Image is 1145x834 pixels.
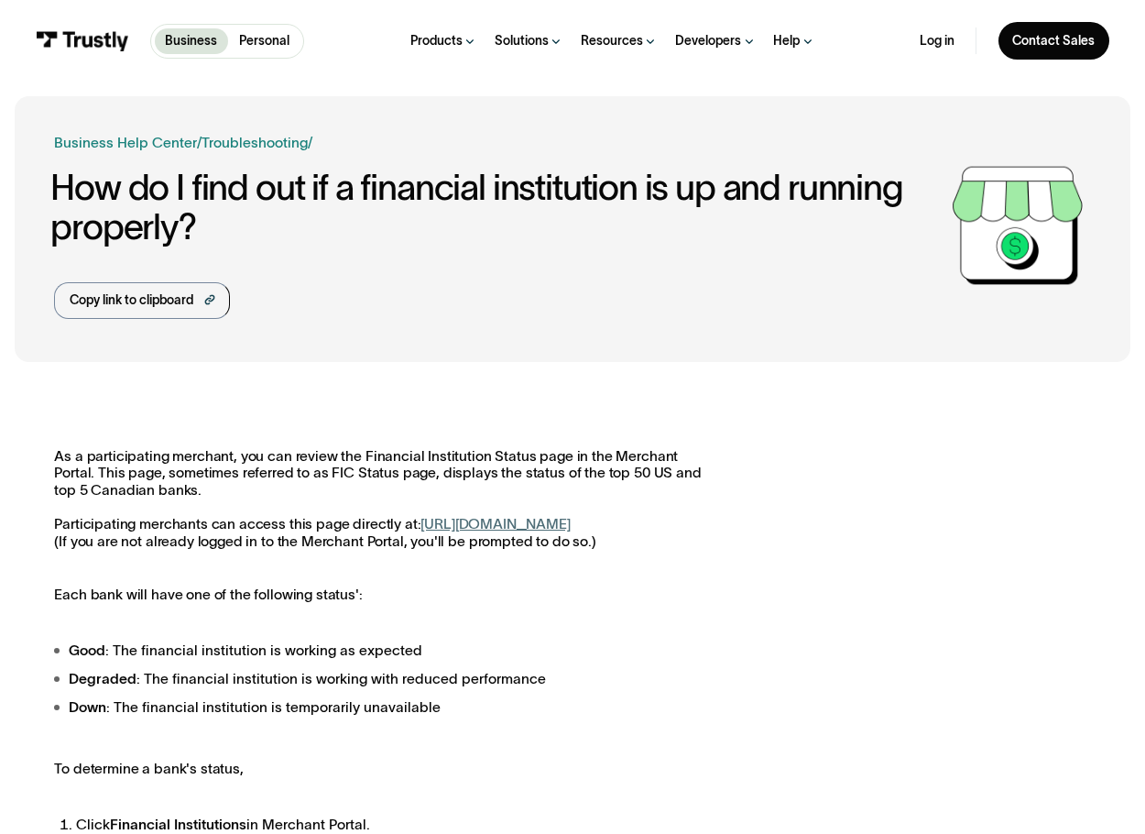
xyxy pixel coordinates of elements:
[410,33,463,49] div: Products
[54,448,721,551] p: As a participating merchant, you can review the Financial Institution Status page in the Merchant...
[920,33,954,49] a: Log in
[69,642,105,658] strong: Good
[110,817,246,832] strong: Financial Institutions
[54,640,721,661] li: : The financial institution is working as expected
[155,28,228,54] a: Business
[54,282,230,319] a: Copy link to clipboard
[197,132,202,153] div: /
[50,168,943,247] h1: How do I find out if a financial institution is up and running properly?
[495,33,549,49] div: Solutions
[36,31,128,50] img: Trustly Logo
[228,28,300,54] a: Personal
[70,291,193,310] div: Copy link to clipboard
[69,699,106,715] strong: Down
[54,587,721,604] p: Each bank will have one of the following status':
[239,32,289,50] p: Personal
[165,32,217,50] p: Business
[420,516,570,532] a: [URL][DOMAIN_NAME]
[308,132,312,153] div: /
[1012,33,1095,49] div: Contact Sales
[54,132,197,153] a: Business Help Center
[773,33,800,49] div: Help
[202,135,308,150] a: Troubleshooting
[581,33,643,49] div: Resources
[54,668,721,689] li: : The financial institution is working with reduced performance
[998,22,1109,60] a: Contact Sales
[69,671,136,686] strong: Degraded
[54,697,721,718] li: : The financial institution is temporarily unavailable
[675,33,741,49] div: Developers
[54,761,721,778] p: To determine a bank's status,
